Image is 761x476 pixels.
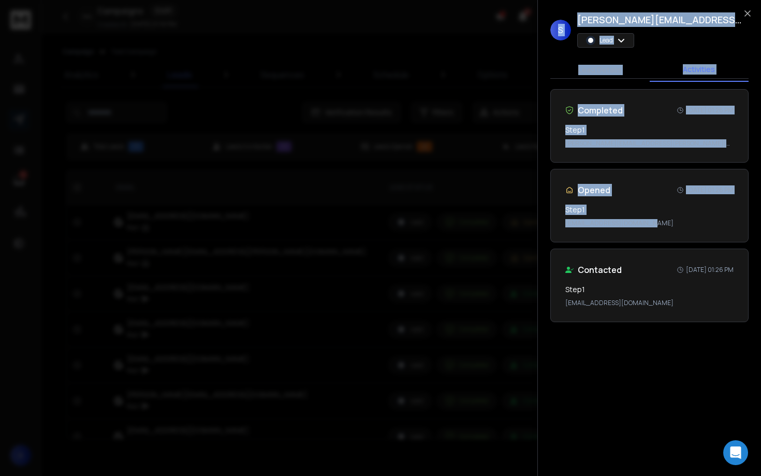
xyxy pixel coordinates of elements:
[650,58,749,82] button: Activities
[565,104,623,117] div: Completed
[686,266,734,274] p: [DATE] 01:26 PM
[565,219,734,227] p: [EMAIL_ADDRESS][DOMAIN_NAME]
[550,59,650,81] button: Lead Details
[565,139,734,148] p: [PERSON_NAME][EMAIL_ADDRESS][PERSON_NAME][DOMAIN_NAME]
[565,284,585,295] h3: Step 1
[565,125,585,135] h3: Step 1
[565,299,734,307] p: [EMAIL_ADDRESS][DOMAIN_NAME]
[686,186,734,194] p: [DATE] 01:26 PM
[577,12,743,27] h1: [PERSON_NAME][EMAIL_ADDRESS][PERSON_NAME][DOMAIN_NAME]
[723,440,748,465] div: Open Intercom Messenger
[686,106,734,114] p: [DATE] 01:26 PM
[599,36,613,45] p: Lead
[550,20,571,40] span: S
[565,184,610,196] div: Opened
[565,205,585,215] h3: Step 1
[565,264,622,276] div: Contacted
